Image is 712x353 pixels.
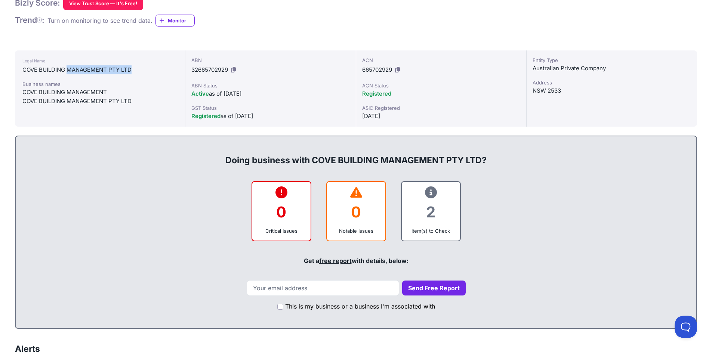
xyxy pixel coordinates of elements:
[22,65,178,74] div: COVE BUILDING MANAGEMENT PTY LTD
[533,64,691,73] div: Australian Private Company
[191,89,349,98] div: as of [DATE]
[408,227,454,235] div: Item(s) to Check
[402,281,466,295] button: Send Free Report
[155,15,195,27] a: Monitor
[408,197,454,227] div: 2
[304,257,409,264] span: Get a with details, below:
[191,112,221,120] span: Registered
[675,316,697,338] iframe: Toggle Customer Support
[362,66,392,73] span: 665702929
[362,56,520,64] div: ACN
[333,197,379,227] div: 0
[247,280,399,296] input: Your email address
[168,17,194,24] span: Monitor
[191,90,209,97] span: Active
[23,142,689,166] div: Doing business with COVE BUILDING MANAGEMENT PTY LTD?
[362,112,520,121] div: [DATE]
[362,82,520,89] div: ACN Status
[533,56,691,64] div: Entity Type
[362,104,520,112] div: ASIC Registered
[191,66,228,73] span: 32665702929
[319,257,352,264] a: free report
[191,56,349,64] div: ABN
[191,104,349,112] div: GST Status
[362,90,391,97] span: Registered
[258,227,305,235] div: Critical Issues
[191,112,349,121] div: as of [DATE]
[191,82,349,89] div: ABN Status
[285,302,435,311] label: This is my business or a business I'm associated with
[15,15,44,25] h1: Trend :
[258,197,305,227] div: 0
[533,86,691,95] div: NSW 2533
[22,88,178,97] div: COVE BUILDING MANAGEMENT
[22,97,178,106] div: COVE BUILDING MANAGEMENT PTY LTD
[22,80,178,88] div: Business names
[333,227,379,235] div: Notable Issues
[47,16,152,25] div: Turn on monitoring to see trend data.
[533,79,691,86] div: Address
[22,56,178,65] div: Legal Name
